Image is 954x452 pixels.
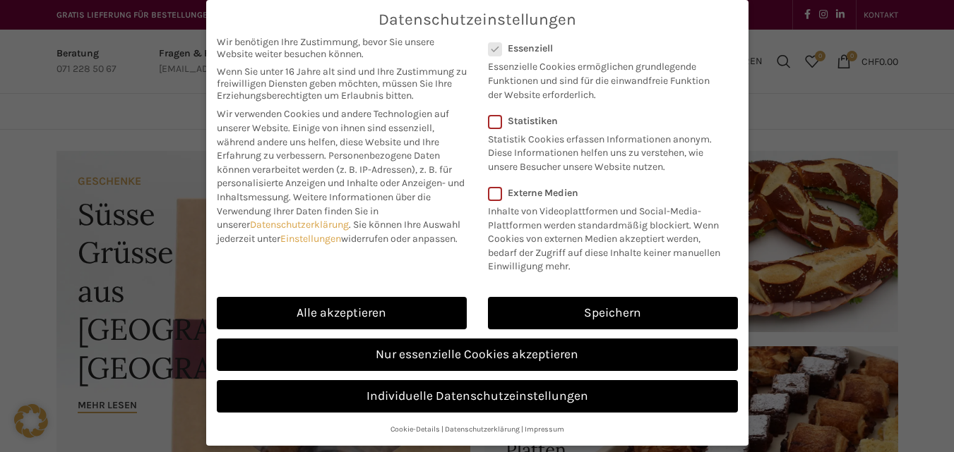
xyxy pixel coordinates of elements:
[488,127,720,174] p: Statistik Cookies erfassen Informationen anonym. Diese Informationen helfen uns zu verstehen, wie...
[488,54,720,102] p: Essenzielle Cookies ermöglichen grundlegende Funktionen und sind für die einwandfreie Funktion de...
[217,36,467,60] span: Wir benötigen Ihre Zustimmung, bevor Sie unsere Website weiter besuchen können.
[217,191,431,231] span: Weitere Informationen über die Verwendung Ihrer Daten finden Sie in unserer .
[445,424,520,434] a: Datenschutzerklärung
[488,297,738,329] a: Speichern
[488,42,720,54] label: Essenziell
[217,338,738,371] a: Nur essenzielle Cookies akzeptieren
[390,424,440,434] a: Cookie-Details
[525,424,564,434] a: Impressum
[217,219,460,245] span: Sie können Ihre Auswahl jederzeit unter widerrufen oder anpassen.
[280,233,341,245] a: Einstellungen
[488,187,729,199] label: Externe Medien
[217,108,449,161] span: Wir verwenden Cookies und andere Technologien auf unserer Website. Einige von ihnen sind essenzie...
[217,66,467,102] span: Wenn Sie unter 16 Jahre alt sind und Ihre Zustimmung zu freiwilligen Diensten geben möchten, müss...
[488,199,729,274] p: Inhalte von Videoplattformen und Social-Media-Plattformen werden standardmäßig blockiert. Wenn Co...
[250,219,349,231] a: Datenschutzerklärung
[488,115,720,127] label: Statistiken
[378,11,576,29] span: Datenschutzeinstellungen
[217,297,467,329] a: Alle akzeptieren
[217,149,465,203] span: Personenbezogene Daten können verarbeitet werden (z. B. IP-Adressen), z. B. für personalisierte A...
[217,380,738,413] a: Individuelle Datenschutzeinstellungen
